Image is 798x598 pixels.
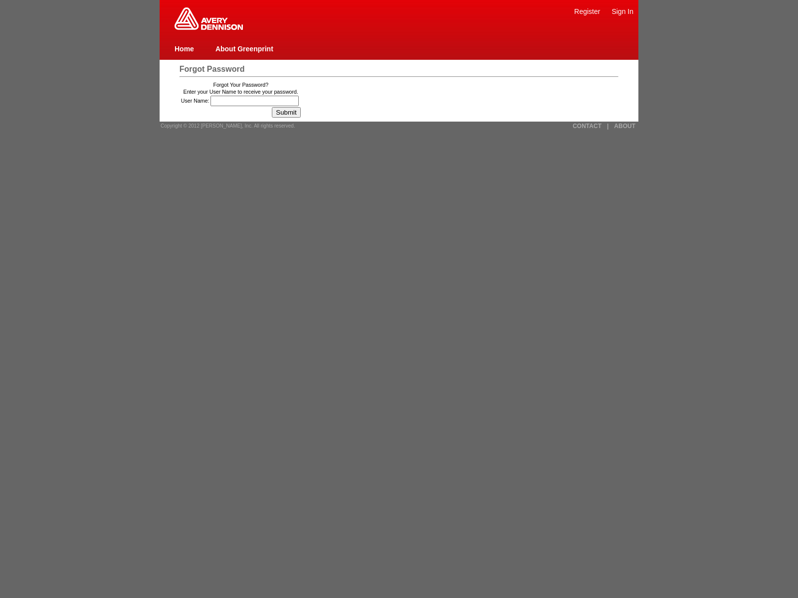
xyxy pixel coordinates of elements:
td: Enter your User Name to receive your password. [181,89,301,95]
label: User Name: [181,98,209,104]
img: Home [175,7,243,30]
a: Home [175,45,194,53]
span: Copyright © 2012 [PERSON_NAME], Inc. All rights reserved. [161,123,295,129]
span: Forgot Password [180,65,245,73]
a: CONTACT [573,123,601,130]
input: Submit [272,107,300,118]
a: About Greenprint [215,45,273,53]
a: ABOUT [614,123,635,130]
a: Greenprint [175,25,243,31]
td: Forgot Your Password? [181,82,301,88]
a: Sign In [611,7,633,15]
a: Register [574,7,600,15]
a: | [607,123,608,130]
